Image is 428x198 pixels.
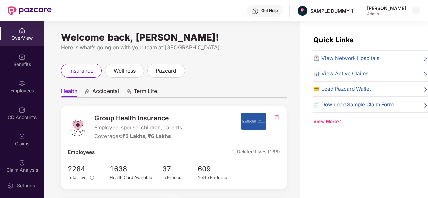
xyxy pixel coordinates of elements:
[7,182,14,189] img: svg+xml;base64,PHN2ZyBpZD0iU2V0dGluZy0yMHgyMCIgeG1sbnM9Imh0dHA6Ly93d3cudzMub3JnLzIwMDAvc3ZnIiB3aW...
[310,8,353,14] div: SAMPLE DUMMY 1
[273,114,280,120] img: RedirectIcon
[298,6,307,16] img: Pazcare_Alternative_logo-01-01.png
[231,150,236,154] img: deleteIcon
[68,175,89,180] span: Total Lives
[19,54,25,60] img: svg+xml;base64,PHN2ZyBpZD0iQmVuZWZpdHMiIHhtbG5zPSJodHRwOi8vd3d3LnczLm9yZy8yMDAwL3N2ZyIgd2lkdGg9Ij...
[337,119,341,124] span: down
[68,117,88,137] img: logo
[313,85,371,93] span: 💳 Load Pazcard Wallet
[134,88,157,97] span: Term Life
[69,67,93,75] span: insurance
[94,132,182,140] div: Coverages:
[8,6,52,15] img: New Pazcare Logo
[313,70,368,78] span: 📊 View Active Claims
[162,164,198,175] span: 37
[19,27,25,34] img: svg+xml;base64,PHN2ZyBpZD0iSG9tZSIgeG1sbnM9Imh0dHA6Ly93d3cudzMub3JnLzIwMDAvc3ZnIiB3aWR0aD0iMjAiIG...
[110,174,162,181] div: Health Card Available
[110,164,162,175] span: 1638
[19,107,25,113] img: svg+xml;base64,PHN2ZyBpZD0iQ0RfQWNjb3VudHMiIGRhdGEtbmFtZT0iQ0QgQWNjb3VudHMiIHhtbG5zPSJodHRwOi8vd3...
[313,118,428,125] div: View More
[19,133,25,140] img: svg+xml;base64,PHN2ZyBpZD0iQ2xhaW0iIHhtbG5zPSJodHRwOi8vd3d3LnczLm9yZy8yMDAwL3N2ZyIgd2lkdGg9IjIwIi...
[313,54,379,62] span: 🏥 View Network Hospitals
[68,164,94,175] span: 2284
[198,174,233,181] div: Yet to Endorse
[92,88,119,97] span: Accidental
[241,113,266,130] img: insurerIcon
[19,80,25,87] img: svg+xml;base64,PHN2ZyBpZD0iRW1wbG95ZWVzIiB4bWxucz0iaHR0cDovL3d3dy53My5vcmcvMjAwMC9zdmciIHdpZHRoPS...
[122,133,171,139] span: ₹5 Lakhs, ₹6 Lakhs
[15,182,37,189] div: Settings
[94,124,182,132] span: Employee, spouse, children, parents
[19,159,25,166] img: svg+xml;base64,PHN2ZyBpZD0iQ2xhaW0iIHhtbG5zPSJodHRwOi8vd3d3LnczLm9yZy8yMDAwL3N2ZyIgd2lkdGg9IjIwIi...
[162,174,198,181] div: In Process
[423,71,428,78] span: right
[198,164,233,175] span: 609
[367,5,406,11] div: [PERSON_NAME]
[156,67,176,75] span: pazcard
[94,113,182,123] span: Group Health Insurance
[423,102,428,109] span: right
[231,148,280,156] span: Deleted Lives (166)
[61,43,287,52] div: Here is what’s going on with your team at [GEOGRAPHIC_DATA]
[61,35,287,40] div: Welcome back, [PERSON_NAME]!
[413,8,419,13] img: svg+xml;base64,PHN2ZyBpZD0iRHJvcGRvd24tMzJ4MzIiIHhtbG5zPSJodHRwOi8vd3d3LnczLm9yZy8yMDAwL3N2ZyIgd2...
[367,11,406,17] div: Admin
[252,8,259,15] img: svg+xml;base64,PHN2ZyBpZD0iSGVscC0zMngzMiIgeG1sbnM9Imh0dHA6Ly93d3cudzMub3JnLzIwMDAvc3ZnIiB3aWR0aD...
[313,101,394,109] span: 📄 Download Sample Claim Form
[114,67,136,75] span: wellness
[84,88,90,94] div: animation
[68,148,95,156] span: Employees
[423,56,428,62] span: right
[126,88,132,94] div: animation
[90,176,94,179] span: info-circle
[261,8,278,13] div: Get Help
[313,36,354,44] span: Quick Links
[423,86,428,93] span: right
[61,88,78,97] span: Health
